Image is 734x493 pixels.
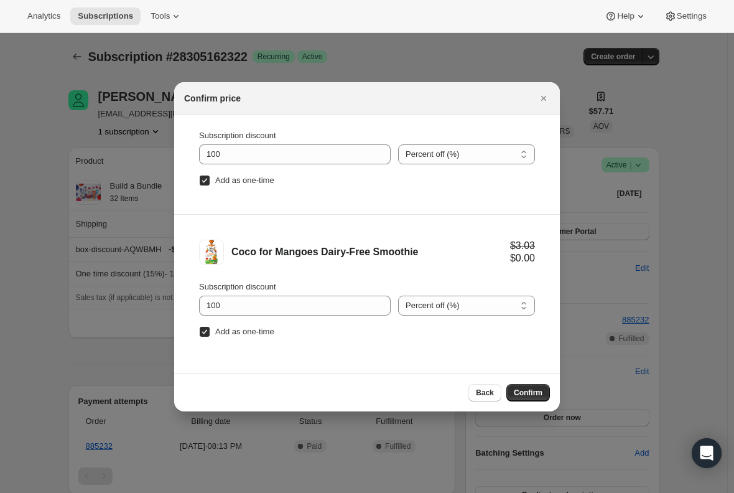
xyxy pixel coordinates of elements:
[20,7,68,25] button: Analytics
[143,7,190,25] button: Tools
[151,11,170,21] span: Tools
[510,240,535,252] div: $3.03
[510,252,535,265] div: $0.00
[199,282,276,291] span: Subscription discount
[199,131,276,140] span: Subscription discount
[78,11,133,21] span: Subscriptions
[677,11,707,21] span: Settings
[476,388,494,398] span: Back
[70,7,141,25] button: Subscriptions
[617,11,634,21] span: Help
[535,90,552,107] button: Close
[184,92,241,105] h2: Confirm price
[597,7,654,25] button: Help
[215,176,274,185] span: Add as one-time
[468,384,501,401] button: Back
[199,240,224,265] img: Coco for Mangoes Dairy-Free Smoothie
[231,246,510,258] div: Coco for Mangoes Dairy-Free Smoothie
[506,384,550,401] button: Confirm
[692,438,722,468] div: Open Intercom Messenger
[27,11,60,21] span: Analytics
[215,327,274,336] span: Add as one-time
[514,388,542,398] span: Confirm
[657,7,714,25] button: Settings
